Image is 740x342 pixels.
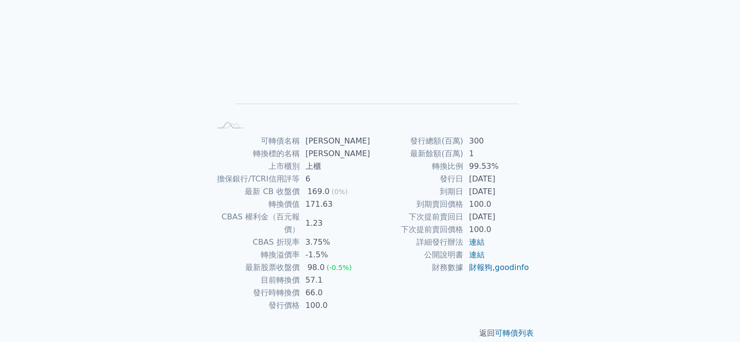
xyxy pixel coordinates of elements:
td: [PERSON_NAME] [300,135,370,147]
td: 最新 CB 收盤價 [211,185,300,198]
span: (-0.5%) [326,264,352,271]
td: 66.0 [300,287,370,299]
div: 169.0 [306,185,332,198]
td: 轉換比例 [370,160,463,173]
td: [DATE] [463,173,530,185]
td: 發行日 [370,173,463,185]
td: 6 [300,173,370,185]
td: 下次提前賣回價格 [370,223,463,236]
td: 財務數據 [370,261,463,274]
td: 擔保銀行/TCRI信用評等 [211,173,300,185]
a: 連結 [469,237,485,247]
td: 最新餘額(百萬) [370,147,463,160]
td: CBAS 權利金（百元報價） [211,211,300,236]
td: 最新股票收盤價 [211,261,300,274]
td: , [463,261,530,274]
span: (0%) [331,188,347,196]
td: 發行時轉換價 [211,287,300,299]
div: 98.0 [306,261,327,274]
td: CBAS 折現率 [211,236,300,249]
td: 3.75% [300,236,370,249]
a: 連結 [469,250,485,259]
td: 公開說明書 [370,249,463,261]
td: 詳細發行辦法 [370,236,463,249]
td: [PERSON_NAME] [300,147,370,160]
td: 100.0 [463,198,530,211]
td: 目前轉換價 [211,274,300,287]
td: 到期賣回價格 [370,198,463,211]
p: 返回 [199,327,541,339]
td: 300 [463,135,530,147]
td: 100.0 [300,299,370,312]
td: [DATE] [463,185,530,198]
td: 發行價格 [211,299,300,312]
td: 轉換價值 [211,198,300,211]
td: -1.5% [300,249,370,261]
td: 上櫃 [300,160,370,173]
td: 發行總額(百萬) [370,135,463,147]
a: 可轉債列表 [495,328,534,338]
td: 可轉債名稱 [211,135,300,147]
a: goodinfo [495,263,529,272]
td: 下次提前賣回日 [370,211,463,223]
g: Chart [227,2,519,118]
td: [DATE] [463,211,530,223]
td: 57.1 [300,274,370,287]
td: 1 [463,147,530,160]
td: 1.23 [300,211,370,236]
td: 100.0 [463,223,530,236]
td: 171.63 [300,198,370,211]
td: 轉換標的名稱 [211,147,300,160]
a: 財報狗 [469,263,492,272]
td: 上市櫃別 [211,160,300,173]
td: 轉換溢價率 [211,249,300,261]
td: 到期日 [370,185,463,198]
td: 99.53% [463,160,530,173]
